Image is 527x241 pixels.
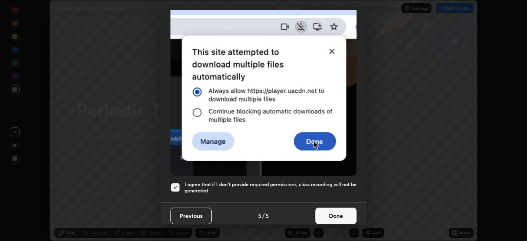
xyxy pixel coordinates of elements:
[315,208,357,224] button: Done
[184,181,357,194] h5: I agree that if I don't provide required permissions, class recording will not be generated
[170,208,212,224] button: Previous
[262,211,265,220] h4: /
[266,211,269,220] h4: 5
[258,211,261,220] h4: 5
